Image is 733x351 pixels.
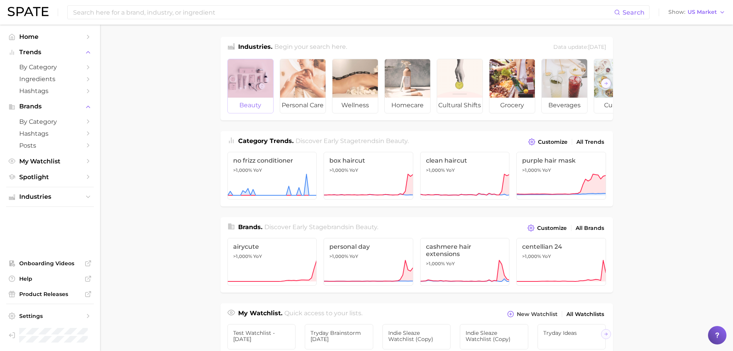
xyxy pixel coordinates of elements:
a: Hashtags [6,85,94,97]
span: Test Watchlist - [DATE] [233,330,290,342]
a: personal day>1,000% YoY [324,238,413,286]
span: cultural shifts [437,98,483,113]
span: YoY [542,167,551,173]
span: beverages [542,98,587,113]
span: All Brands [576,225,604,231]
span: New Watchlist [517,311,558,318]
a: centellian 24>1,000% YoY [516,238,606,286]
span: >1,000% [522,253,541,259]
a: Onboarding Videos [6,258,94,269]
span: homecare [385,98,430,113]
span: Help [19,275,81,282]
img: SPATE [8,7,48,16]
a: Ingredients [6,73,94,85]
a: grocery [489,59,535,113]
span: >1,000% [329,167,348,173]
span: Industries [19,193,81,200]
span: beauty [356,223,377,231]
span: airycute [233,243,311,250]
span: beauty [228,98,273,113]
a: All Brands [574,223,606,233]
button: Scroll Right [601,78,611,88]
button: ShowUS Market [666,7,727,17]
span: grocery [489,98,535,113]
span: beauty [386,137,407,145]
span: >1,000% [233,253,252,259]
span: Onboarding Videos [19,260,81,267]
a: Spotlight [6,171,94,183]
a: homecare [384,59,431,113]
span: Category Trends . [238,137,294,145]
input: Search here for a brand, industry, or ingredient [72,6,614,19]
span: >1,000% [426,261,445,266]
span: cashmere hair extensions [426,243,504,258]
span: YoY [542,253,551,260]
a: My Watchlist [6,155,94,167]
button: Industries [6,191,94,203]
h2: Quick access to your lists. [284,309,362,319]
a: box haircut>1,000% YoY [324,152,413,200]
span: centellian 24 [522,243,600,250]
span: Hashtags [19,130,81,137]
a: Tryday Ideas [538,324,606,349]
a: wellness [332,59,378,113]
span: personal day [329,243,407,250]
a: Hashtags [6,128,94,140]
span: Customize [538,139,568,145]
span: YoY [253,253,262,260]
span: My Watchlist [19,158,81,165]
span: Brands [19,103,81,110]
a: Posts [6,140,94,151]
a: Settings [6,310,94,322]
span: Home [19,33,81,40]
a: beverages [541,59,588,113]
a: Log out. Currently logged in as Brennan McVicar with e-mail brennan@spate.nyc. [6,326,94,345]
a: Home [6,31,94,43]
button: Brands [6,101,94,112]
a: airycute>1,000% YoY [227,238,317,286]
span: by Category [19,118,81,125]
span: no frizz conditioner [233,157,311,164]
span: wellness [332,98,378,113]
span: Hashtags [19,87,81,95]
span: Settings [19,313,81,319]
span: Show [668,10,685,14]
button: New Watchlist [505,309,559,319]
span: YoY [253,167,262,173]
a: culinary [594,59,640,113]
button: Customize [526,136,569,147]
a: Tryday Brainstorm [DATE] [305,324,373,349]
a: by Category [6,61,94,73]
a: cashmere hair extensions>1,000% YoY [420,238,510,286]
span: Search [623,9,645,16]
a: clean haircut>1,000% YoY [420,152,510,200]
span: YoY [446,261,455,267]
a: by Category [6,116,94,128]
button: Trends [6,47,94,58]
h1: Industries. [238,42,272,53]
a: beauty [227,59,274,113]
a: cultural shifts [437,59,483,113]
span: YoY [349,167,358,173]
span: Discover Early Stage brands in . [264,223,378,231]
a: All Watchlists [564,309,606,319]
span: Discover Early Stage trends in . [296,137,409,145]
span: All Watchlists [566,311,604,318]
span: YoY [446,167,455,173]
span: Customize [537,225,567,231]
a: All Trends [574,137,606,147]
div: Data update: [DATE] [553,42,606,53]
span: Indie Sleaze Watchlist (copy) [388,330,445,342]
a: personal care [280,59,326,113]
h2: Begin your search here. [274,42,347,53]
a: Indie Sleaze Watchlist (copy) [382,324,451,349]
span: >1,000% [522,167,541,173]
a: Test Watchlist - [DATE] [227,324,296,349]
span: Indie Sleaze Watchlist (copy) [466,330,523,342]
a: Indie Sleaze Watchlist (copy) [460,324,528,349]
span: Spotlight [19,173,81,181]
span: personal care [280,98,326,113]
span: purple hair mask [522,157,600,164]
a: purple hair mask>1,000% YoY [516,152,606,200]
span: Trends [19,49,81,56]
